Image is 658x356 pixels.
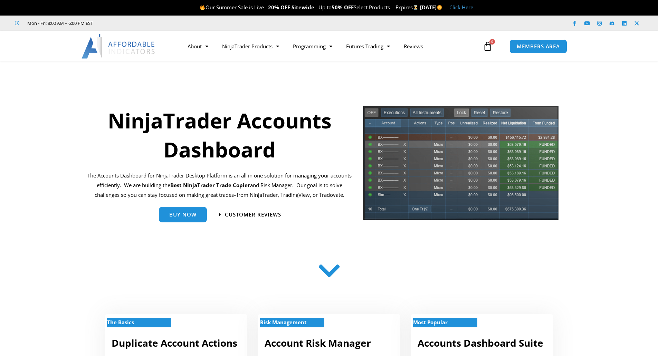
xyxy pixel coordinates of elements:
strong: [DATE] [420,4,442,11]
img: 🔥 [200,5,205,10]
img: 🌞 [437,5,442,10]
strong: Risk Management [260,319,307,326]
span: Customer Reviews [225,212,281,217]
img: ⌛ [413,5,418,10]
span: Buy Now [169,212,197,217]
iframe: Customer reviews powered by Trustpilot [103,20,206,27]
strong: The Basics [107,319,134,326]
span: 0 [489,39,495,45]
span: Mon - Fri: 8:00 AM – 6:00 PM EST [26,19,93,27]
strong: Most Popular [413,319,448,326]
span: – [234,191,237,198]
span: MEMBERS AREA [517,44,560,49]
img: LogoAI | Affordable Indicators – NinjaTrader [82,34,156,59]
img: tradecopier | Affordable Indicators – NinjaTrader [362,105,559,225]
a: Duplicate Account Actions [112,336,237,349]
a: Reviews [397,38,430,54]
a: Customer Reviews [219,212,281,217]
a: Programming [286,38,339,54]
p: The Accounts Dashboard for NinjaTrader Desktop Platform is an all in one solution for managing yo... [86,171,354,200]
a: About [181,38,215,54]
a: Futures Trading [339,38,397,54]
a: NinjaTrader Products [215,38,286,54]
strong: 50% OFF [332,4,354,11]
span: from NinjaTrader, TradingView, or Tradovate. [237,191,344,198]
a: Account Risk Manager [265,336,371,349]
strong: 20% OFF [268,4,290,11]
strong: Sitewide [292,4,314,11]
h1: NinjaTrader Accounts Dashboard [86,106,354,164]
a: Buy Now [159,207,207,222]
a: Accounts Dashboard Suite [418,336,543,349]
strong: Best NinjaTrader Trade Copier [170,182,250,189]
a: MEMBERS AREA [509,39,567,54]
nav: Menu [181,38,481,54]
a: 0 [473,36,503,56]
span: Our Summer Sale is Live – – Up to Select Products – Expires [200,4,420,11]
a: Click Here [449,4,473,11]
